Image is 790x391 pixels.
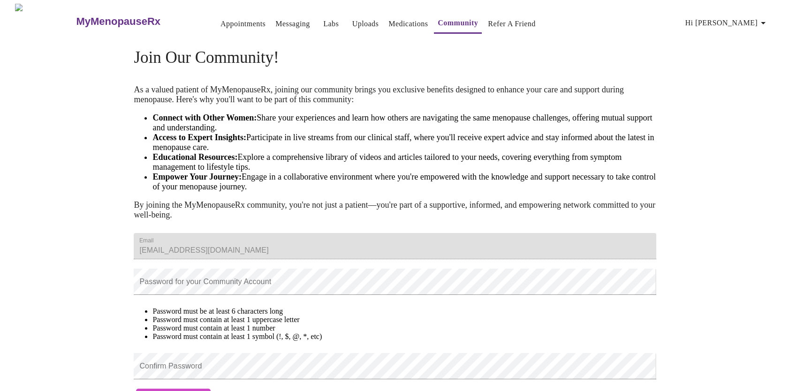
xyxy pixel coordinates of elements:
[152,152,656,172] li: Explore a comprehensive library of videos and articles tailored to your needs, covering everythin...
[134,48,656,67] h4: Join Our Community!
[323,17,339,30] a: Labs
[75,5,198,38] a: MyMenopauseRx
[275,17,310,30] a: Messaging
[152,324,656,332] li: Password must contain at least 1 number
[434,14,482,34] button: Community
[217,15,269,33] button: Appointments
[316,15,346,33] button: Labs
[220,17,266,30] a: Appointments
[682,14,773,32] button: Hi [PERSON_NAME]
[385,15,432,33] button: Medications
[388,17,428,30] a: Medications
[152,113,257,122] strong: Connect with Other Women:
[152,152,237,162] strong: Educational Resources:
[484,15,539,33] button: Refer a Friend
[488,17,536,30] a: Refer a Friend
[152,172,242,181] strong: Empower Your Journey:
[152,133,656,152] li: Participate in live streams from our clinical staff, where you'll receive expert advice and stay ...
[152,113,656,133] li: Share your experiences and learn how others are navigating the same menopause challenges, offerin...
[152,316,656,324] li: Password must contain at least 1 uppercase letter
[134,200,656,220] p: By joining the MyMenopauseRx community, you're not just a patient—you're part of a supportive, in...
[152,332,656,341] li: Password must contain at least 1 symbol (!, $, @, *, etc)
[272,15,313,33] button: Messaging
[152,307,656,316] li: Password must be at least 6 characters long
[685,16,769,30] span: Hi [PERSON_NAME]
[352,17,379,30] a: Uploads
[349,15,383,33] button: Uploads
[76,15,160,28] h3: MyMenopauseRx
[15,4,75,39] img: MyMenopauseRx Logo
[152,172,656,192] li: Engage in a collaborative environment where you're empowered with the knowledge and support neces...
[134,85,656,105] p: As a valued patient of MyMenopauseRx, joining our community brings you exclusive benefits designe...
[438,16,478,30] a: Community
[152,133,246,142] strong: Access to Expert Insights:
